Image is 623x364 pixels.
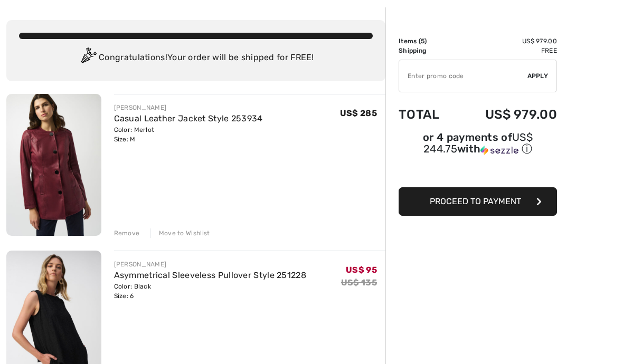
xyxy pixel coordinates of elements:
[114,113,263,123] a: Casual Leather Jacket Style 253934
[399,46,456,55] td: Shipping
[399,36,456,46] td: Items ( )
[78,47,99,69] img: Congratulation2.svg
[340,108,377,118] span: US$ 285
[456,46,557,55] td: Free
[19,47,373,69] div: Congratulations! Your order will be shipped for FREE!
[114,228,140,238] div: Remove
[423,131,533,155] span: US$ 244.75
[114,282,307,301] div: Color: Black Size: 6
[114,270,307,280] a: Asymmetrical Sleeveless Pullover Style 251228
[399,160,557,184] iframe: PayPal-paypal
[114,103,263,112] div: [PERSON_NAME]
[341,277,377,288] s: US$ 135
[346,265,377,275] span: US$ 95
[527,71,549,81] span: Apply
[456,36,557,46] td: US$ 979.00
[114,125,263,144] div: Color: Merlot Size: M
[399,132,557,160] div: or 4 payments ofUS$ 244.75withSezzle Click to learn more about Sezzle
[399,97,456,132] td: Total
[399,60,527,92] input: Promo code
[456,97,557,132] td: US$ 979.00
[399,132,557,156] div: or 4 payments of with
[399,187,557,216] button: Proceed to Payment
[430,196,521,206] span: Proceed to Payment
[480,146,518,155] img: Sezzle
[421,37,424,45] span: 5
[114,260,307,269] div: [PERSON_NAME]
[150,228,210,238] div: Move to Wishlist
[6,94,101,236] img: Casual Leather Jacket Style 253934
